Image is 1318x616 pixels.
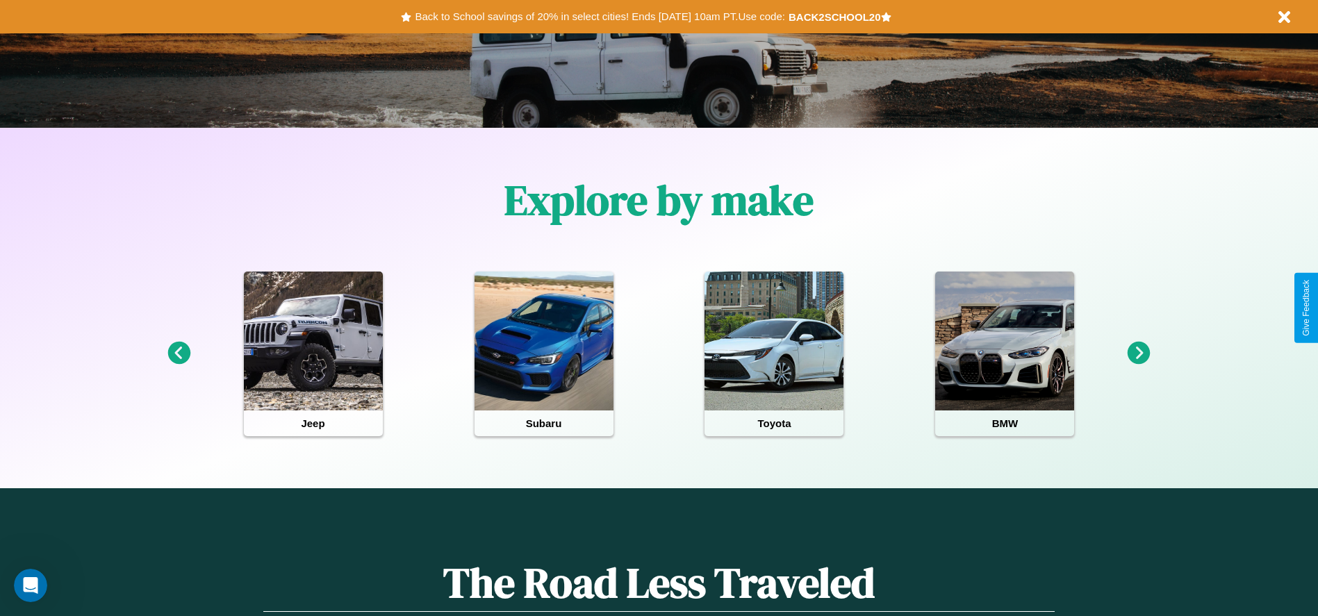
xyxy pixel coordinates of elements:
h4: BMW [935,410,1074,436]
button: Back to School savings of 20% in select cities! Ends [DATE] 10am PT.Use code: [411,7,788,26]
h4: Jeep [244,410,383,436]
h1: Explore by make [504,172,814,228]
b: BACK2SCHOOL20 [789,11,881,23]
h1: The Road Less Traveled [263,554,1054,612]
h4: Subaru [475,410,613,436]
h4: Toyota [705,410,843,436]
div: Give Feedback [1301,280,1311,336]
iframe: Intercom live chat [14,569,47,602]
